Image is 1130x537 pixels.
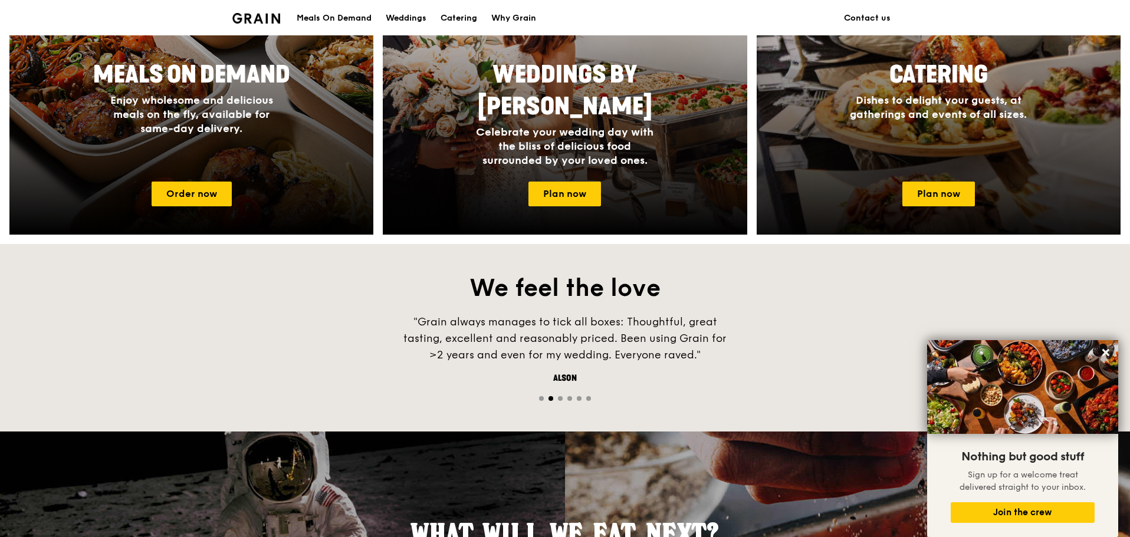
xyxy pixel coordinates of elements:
[567,396,572,401] span: Go to slide 4
[528,182,601,206] a: Plan now
[441,1,477,36] div: Catering
[927,340,1118,434] img: DSC07876-Edit02-Large.jpeg
[837,1,898,36] a: Contact us
[586,396,591,401] span: Go to slide 6
[960,470,1086,492] span: Sign up for a welcome treat delivered straight to your inbox.
[577,396,582,401] span: Go to slide 5
[889,61,988,89] span: Catering
[379,1,433,36] a: Weddings
[1096,343,1115,362] button: Close
[478,61,652,121] span: Weddings by [PERSON_NAME]
[93,61,290,89] span: Meals On Demand
[297,1,372,36] div: Meals On Demand
[951,502,1095,523] button: Join the crew
[548,396,553,401] span: Go to slide 2
[558,396,563,401] span: Go to slide 3
[388,373,742,384] div: Alson
[476,126,653,167] span: Celebrate your wedding day with the bliss of delicious food surrounded by your loved ones.
[433,1,484,36] a: Catering
[961,450,1084,464] span: Nothing but good stuff
[152,182,232,206] a: Order now
[850,94,1027,121] span: Dishes to delight your guests, at gatherings and events of all sizes.
[539,396,544,401] span: Go to slide 1
[388,314,742,363] div: "Grain always manages to tick all boxes: Thoughtful, great tasting, excellent and reasonably pric...
[491,1,536,36] div: Why Grain
[386,1,426,36] div: Weddings
[110,94,273,135] span: Enjoy wholesome and delicious meals on the fly, available for same-day delivery.
[902,182,975,206] a: Plan now
[232,13,280,24] img: Grain
[484,1,543,36] a: Why Grain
